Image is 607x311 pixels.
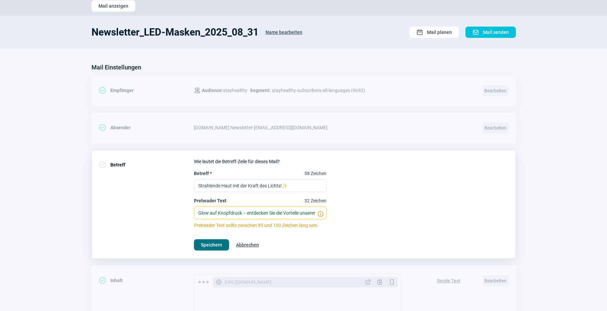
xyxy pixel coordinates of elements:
button: Abbrechen [229,239,266,251]
h1: Newsletter_LED-Masken_2025_08_31 [91,26,259,38]
span: Bearbeiten [482,122,509,134]
span: Mail senden [483,27,509,38]
div: Inhalt [98,274,194,287]
span: Mail planen [427,27,452,38]
button: Name bearbeiten [259,26,309,38]
button: Speichern [194,239,229,251]
span: Audience: [202,88,223,93]
span: 32 Zeichen [304,197,327,204]
div: Wie lautet die Betreff-Zeile für dieses Mail? [194,158,509,165]
span: Segment: [250,86,271,94]
div: Empfänger [98,84,194,97]
div: Betreff [98,158,194,171]
h3: Mail Einstellungen [91,62,141,73]
button: Mail anzeigen [91,0,135,12]
span: Name bearbeiten [266,27,302,38]
span: Abbrechen [236,240,259,250]
input: Preheader Text32 Zeichen [194,207,327,219]
span: Bearbeiten [482,275,509,286]
div: Absender [98,121,194,134]
span: Preheader Text sollte zwischen 85 und 100 Zeichen lang sein. [194,222,327,229]
div: stayhealthy-subscribers-all-languages (9692) [194,84,365,97]
span: Sende Test [437,275,460,286]
div: [DOMAIN_NAME] Newsletter - [EMAIL_ADDRESS][DOMAIN_NAME] [194,121,474,134]
span: [URL][DOMAIN_NAME] [225,279,272,285]
span: Speichern [201,240,222,250]
span: Bearbeiten [482,85,509,96]
input: Betreff *58 Zeichen [194,179,327,192]
span: Betreff * [194,170,212,177]
span: Mail anzeigen [98,1,128,11]
span: stayhealthy [202,86,247,94]
span: Preheader Text [194,197,226,204]
button: Mail planen [409,27,459,38]
span: 58 Zeichen [304,170,327,177]
button: Sende Test [430,274,467,286]
button: Mail senden [465,27,516,38]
